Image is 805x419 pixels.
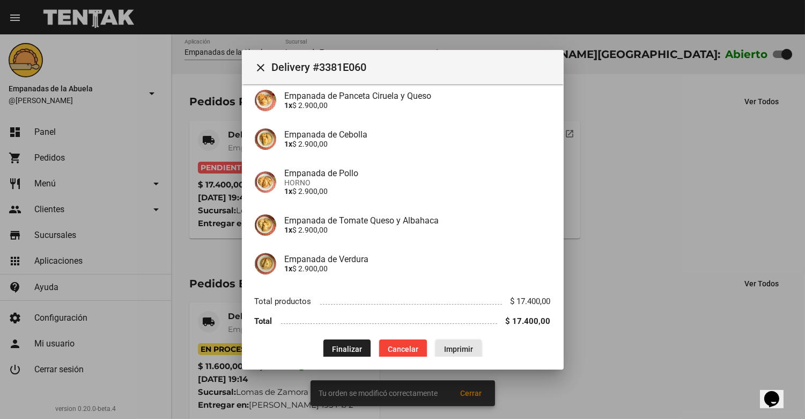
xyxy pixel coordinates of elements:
[332,345,362,353] span: Finalizar
[379,339,427,359] button: Cancelar
[285,187,293,196] b: 1x
[255,90,276,111] img: a07d0382-12a7-4aaa-a9a8-9d363701184e.jpg
[435,339,482,359] button: Imprimir
[285,178,551,187] span: HORNO
[323,339,371,359] button: Finalizar
[285,264,551,273] p: $ 2.900,00
[255,128,276,150] img: 4c2ccd53-78ad-4b11-8071-b758d1175bd1.jpg
[285,215,551,226] h4: Empanada de Tomate Queso y Albahaca
[285,226,551,234] p: $ 2.900,00
[285,187,551,196] p: $ 2.900,00
[760,376,794,408] iframe: chat widget
[250,56,272,78] button: Cerrar
[285,254,551,264] h4: Empanada de Verdura
[285,140,551,148] p: $ 2.900,00
[255,214,276,236] img: b2392df3-fa09-40df-9618-7e8db6da82b5.jpg
[255,292,551,312] li: Total productos $ 17.400,00
[255,61,268,74] mat-icon: Cerrar
[285,101,551,110] p: $ 2.900,00
[272,59,555,76] span: Delivery #3381E060
[285,129,551,140] h4: Empanada de Cebolla
[255,311,551,331] li: Total $ 17.400,00
[444,345,473,353] span: Imprimir
[388,345,418,353] span: Cancelar
[285,226,293,234] b: 1x
[285,264,293,273] b: 1x
[285,168,551,178] h4: Empanada de Pollo
[285,101,293,110] b: 1x
[255,253,276,274] img: 80da8329-9e11-41ab-9a6e-ba733f0c0218.jpg
[285,140,293,148] b: 1x
[255,171,276,193] img: 10349b5f-e677-4e10-aec3-c36b893dfd64.jpg
[285,91,551,101] h4: Empanada de Panceta Ciruela y Queso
